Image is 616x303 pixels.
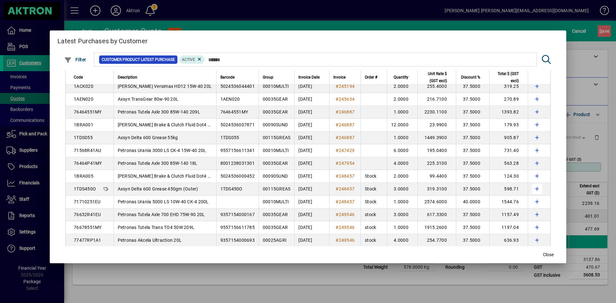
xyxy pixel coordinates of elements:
[294,221,329,234] td: [DATE]
[336,186,338,191] span: #
[387,234,417,247] td: 4.0000
[118,212,205,217] span: Petronas Tutela Axle 700 EHD 75W-90 20L
[294,106,329,119] td: [DATE]
[102,56,175,63] span: Customer Product Latest Purchase
[361,208,387,221] td: stock
[118,74,137,81] span: Description
[74,148,101,153] span: 71568R41AU
[263,225,288,230] span: 00035GEAR
[417,221,456,234] td: 1915.2600
[456,80,489,93] td: 37.5000
[456,183,489,196] td: 37.5000
[263,199,289,204] span: 00010MULTI
[489,106,528,119] td: 1393.82
[493,70,519,84] span: Total $ (GST excl)
[339,225,355,230] span: 249546
[294,93,329,106] td: [DATE]
[460,74,486,81] div: Discount %
[339,148,355,153] span: 247429
[118,173,213,179] span: [PERSON_NAME] Brake & Clutch Fluid Dot4 5L
[361,221,387,234] td: stock
[263,186,291,191] span: 00115GREAS
[220,122,255,127] span: 5024536007871
[336,199,338,204] span: #
[339,97,355,102] span: 245634
[387,144,417,157] td: 6.0000
[422,70,453,84] div: Unit Rate $ (GST excl)
[118,148,206,153] span: Petronas Urania 3000 LS CK-4 15W-40 20L
[336,238,338,243] span: #
[336,148,338,153] span: #
[74,84,93,89] span: 1ACK020
[294,119,329,131] td: [DATE]
[74,74,83,81] span: Code
[333,74,357,81] div: Invoice
[220,161,255,166] span: 8001238031301
[489,93,528,106] td: 270.89
[333,173,357,180] a: #248457
[74,74,110,81] div: Code
[74,212,101,217] span: 76632R41EU
[333,74,346,81] span: Invoice
[333,185,357,192] a: #248457
[294,196,329,208] td: [DATE]
[50,30,566,49] h2: Latest Purchases by Customer
[333,83,357,90] a: #245194
[339,212,355,217] span: 249546
[63,54,88,65] button: Filter
[489,80,528,93] td: 319.25
[339,135,355,140] span: 246887
[118,186,198,191] span: Axsyn Delta 600 Grease 450gm (Outer)
[294,144,329,157] td: [DATE]
[456,221,489,234] td: 37.5000
[74,135,93,140] span: 1TDS055
[333,237,357,244] a: #249546
[118,84,212,89] span: [PERSON_NAME] Versimax HD12 15W-40 20L
[220,84,255,89] span: 5024536044401
[263,109,288,114] span: 00035GEAR
[489,131,528,144] td: 905.87
[74,109,102,114] span: 76464551MY
[333,134,357,141] a: #246887
[489,170,528,183] td: 124.30
[333,121,357,128] a: #246887
[387,196,417,208] td: 1.0000
[456,170,489,183] td: 37.5000
[220,238,255,243] span: 9357154000693
[365,74,377,81] span: Order #
[336,122,338,127] span: #
[220,212,255,217] span: 9357154000167
[74,238,101,243] span: 77477RP1A1
[489,157,528,170] td: 563.28
[263,173,288,179] span: 00090SUND
[361,183,387,196] td: Stock
[391,74,414,81] div: Quantity
[417,131,456,144] td: 1449.3900
[489,144,528,157] td: 731.40
[220,135,239,140] span: 1TDS055
[489,196,528,208] td: 1544.76
[387,106,417,119] td: 1.0000
[333,147,357,154] a: #247429
[417,144,456,157] td: 195.0400
[417,80,456,93] td: 255.4000
[543,251,554,258] span: Close
[339,199,355,204] span: 248457
[461,74,480,81] span: Discount %
[336,173,338,179] span: #
[333,211,357,218] a: #249546
[417,106,456,119] td: 2230.1100
[333,224,357,231] a: #249546
[118,135,178,140] span: Axsyn Delta 600 Grease 55kg
[387,221,417,234] td: 1.0000
[387,119,417,131] td: 12.0000
[118,122,213,127] span: [PERSON_NAME] Brake & Clutch Fluid Dot4 1L
[387,131,417,144] td: 1.0000
[339,84,355,89] span: 245194
[74,186,96,191] span: 1TDS450O
[489,234,528,247] td: 636.93
[263,212,288,217] span: 00035GEAR
[74,173,93,179] span: 1BRA005
[387,93,417,106] td: 2.0000
[298,74,320,81] span: Invoice Date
